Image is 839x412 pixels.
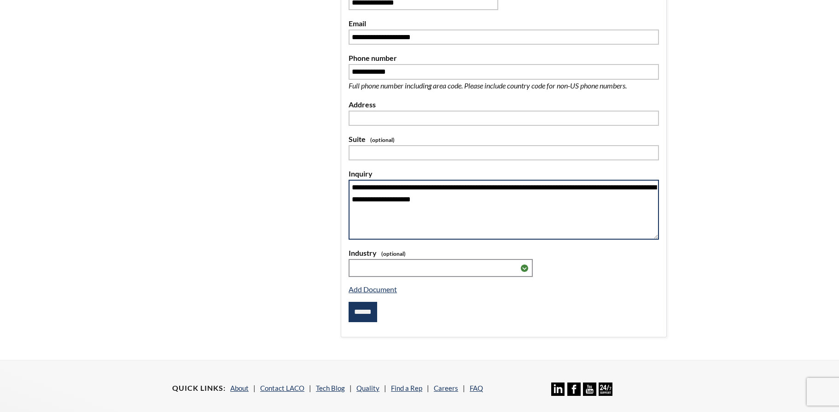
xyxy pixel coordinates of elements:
[470,384,483,392] a: FAQ
[434,384,458,392] a: Careers
[349,247,659,259] label: Industry
[316,384,345,392] a: Tech Blog
[349,52,659,64] label: Phone number
[349,285,397,294] a: Add Document
[356,384,379,392] a: Quality
[260,384,304,392] a: Contact LACO
[230,384,249,392] a: About
[599,383,612,396] img: 24/7 Support Icon
[349,18,659,29] label: Email
[391,384,422,392] a: Find a Rep
[172,383,226,393] h4: Quick Links
[349,99,659,111] label: Address
[349,168,659,180] label: Inquiry
[599,389,612,397] a: 24/7 Support
[349,80,657,92] p: Full phone number including area code. Please include country code for non-US phone numbers.
[349,133,659,145] label: Suite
